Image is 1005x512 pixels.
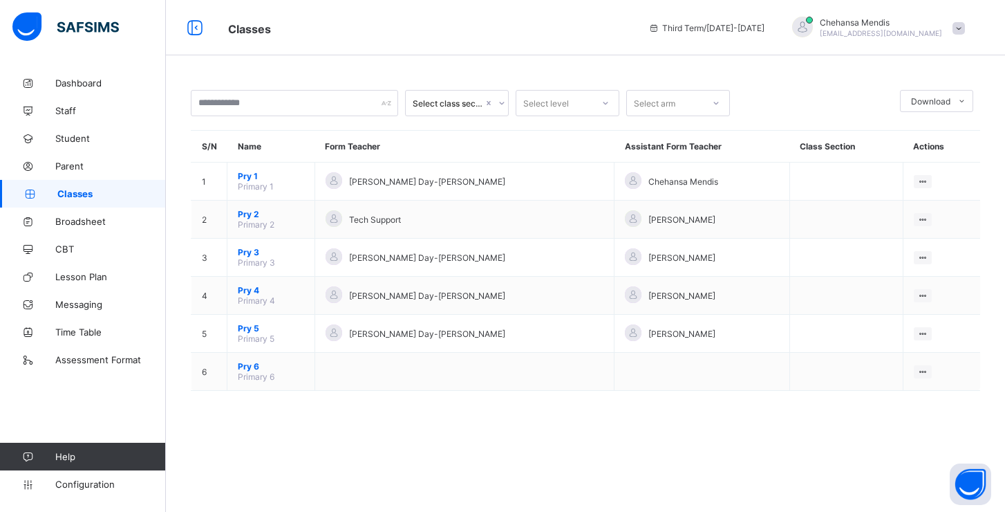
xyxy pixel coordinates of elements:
[55,105,166,116] span: Staff
[903,131,980,163] th: Actions
[614,131,789,163] th: Assistant Form Teacher
[648,23,764,33] span: session/term information
[238,181,274,192] span: Primary 1
[55,451,165,462] span: Help
[349,329,505,339] span: [PERSON_NAME] Day-[PERSON_NAME]
[238,247,304,257] span: Pry 3
[648,176,718,187] span: Chehansa Mendis
[55,354,166,365] span: Assessment Format
[57,188,166,199] span: Classes
[950,464,991,505] button: Open asap
[191,315,227,353] td: 5
[634,90,675,116] div: Select arm
[778,17,972,39] div: ChehansaMendis
[191,201,227,239] td: 2
[648,214,715,225] span: [PERSON_NAME]
[55,479,165,490] span: Configuration
[12,12,119,42] img: safsims
[820,29,942,37] span: [EMAIL_ADDRESS][DOMAIN_NAME]
[55,299,166,310] span: Messaging
[648,291,715,301] span: [PERSON_NAME]
[238,295,275,306] span: Primary 4
[238,257,275,268] span: Primary 3
[349,176,505,187] span: [PERSON_NAME] Day-[PERSON_NAME]
[349,214,401,225] span: Tech Support
[238,219,274,230] span: Primary 2
[820,17,942,28] span: Chehansa Mendis
[314,131,614,163] th: Form Teacher
[191,277,227,315] td: 4
[238,333,274,344] span: Primary 5
[191,131,227,163] th: S/N
[55,216,166,227] span: Broadsheet
[349,291,505,301] span: [PERSON_NAME] Day-[PERSON_NAME]
[55,133,166,144] span: Student
[238,285,304,295] span: Pry 4
[238,323,304,333] span: Pry 5
[349,253,505,263] span: [PERSON_NAME] Day-[PERSON_NAME]
[55,77,166,89] span: Dashboard
[789,131,903,163] th: Class Section
[648,329,715,339] span: [PERSON_NAME]
[55,271,166,282] span: Lesson Plan
[238,361,304,372] span: Pry 6
[523,90,569,116] div: Select level
[55,161,166,172] span: Parent
[55,244,166,255] span: CBT
[413,98,483,109] div: Select class section
[648,253,715,263] span: [PERSON_NAME]
[55,327,166,338] span: Time Table
[227,131,315,163] th: Name
[238,171,304,181] span: Pry 1
[191,239,227,277] td: 3
[191,163,227,201] td: 1
[228,22,271,36] span: Classes
[191,353,227,391] td: 6
[911,96,950,107] span: Download
[238,209,304,219] span: Pry 2
[238,372,274,382] span: Primary 6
